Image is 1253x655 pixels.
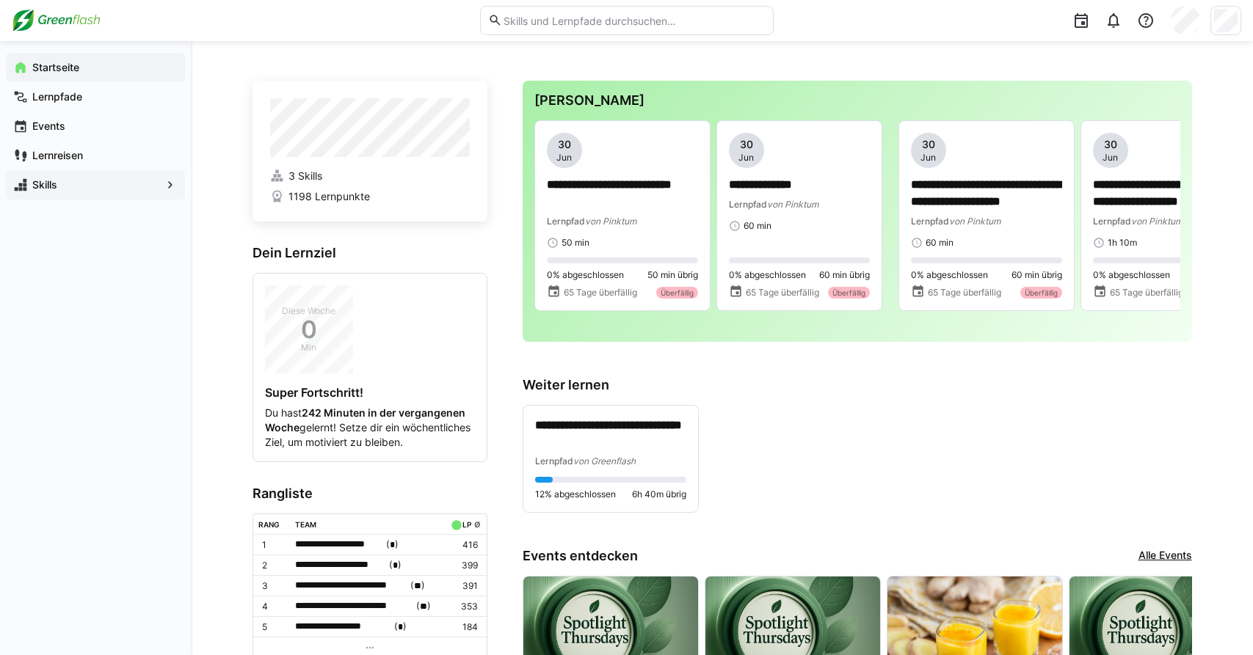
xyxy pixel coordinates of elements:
[502,14,765,27] input: Skills und Lernpfade durchsuchen…
[389,557,402,573] span: ( )
[767,199,818,210] span: von Pinktum
[920,152,936,164] span: Jun
[448,560,477,571] p: 399
[547,269,624,281] span: 0% abgeschlossen
[562,237,589,249] span: 50 min
[922,137,935,152] span: 30
[288,189,370,204] span: 1198 Lernpunkte
[1138,548,1192,564] a: Alle Events
[911,269,988,281] span: 0% abgeschlossen
[265,406,465,433] strong: 242 Minuten in der vergangenen Woche
[474,517,481,530] a: ø
[253,486,487,502] h3: Rangliste
[262,560,284,571] p: 2
[270,169,470,183] a: 3 Skills
[740,137,753,152] span: 30
[262,601,284,612] p: 4
[729,199,767,210] span: Lernpfad
[556,152,572,164] span: Jun
[911,216,949,227] span: Lernpfad
[744,220,771,232] span: 60 min
[573,455,636,466] span: von Greenflash
[386,537,399,552] span: ( )
[535,455,573,466] span: Lernpfad
[535,488,616,500] span: 12% abgeschlossen
[1103,152,1118,164] span: Jun
[295,520,316,529] div: Team
[265,385,475,400] h4: Super Fortschritt!
[949,216,1000,227] span: von Pinktum
[558,137,571,152] span: 30
[410,578,425,593] span: ( )
[729,269,806,281] span: 0% abgeschlossen
[523,377,1192,393] h3: Weiter lernen
[416,599,431,614] span: ( )
[1110,287,1183,299] span: 65 Tage überfällig
[585,216,636,227] span: von Pinktum
[262,580,284,592] p: 3
[1104,137,1117,152] span: 30
[1131,216,1183,227] span: von Pinktum
[258,520,280,529] div: Rang
[1020,287,1062,299] div: Überfällig
[647,269,698,281] span: 50 min übrig
[534,92,1180,109] h3: [PERSON_NAME]
[1012,269,1062,281] span: 60 min übrig
[1093,269,1170,281] span: 0% abgeschlossen
[262,621,284,633] p: 5
[828,287,870,299] div: Überfällig
[926,237,954,249] span: 60 min
[819,269,870,281] span: 60 min übrig
[262,539,284,551] p: 1
[462,520,471,529] div: LP
[448,601,477,612] p: 353
[1093,216,1131,227] span: Lernpfad
[564,287,637,299] span: 65 Tage überfällig
[448,621,477,633] p: 184
[448,580,477,592] p: 391
[746,287,819,299] span: 65 Tage überfällig
[448,539,477,551] p: 416
[928,287,1001,299] span: 65 Tage überfällig
[394,619,407,634] span: ( )
[738,152,754,164] span: Jun
[632,488,686,500] span: 6h 40m übrig
[265,406,475,450] p: Du hast gelernt! Setze dir ein wöchentliches Ziel, um motiviert zu bleiben.
[656,287,698,299] div: Überfällig
[253,245,487,261] h3: Dein Lernziel
[523,548,638,564] h3: Events entdecken
[547,216,585,227] span: Lernpfad
[1108,237,1137,249] span: 1h 10m
[288,169,322,183] span: 3 Skills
